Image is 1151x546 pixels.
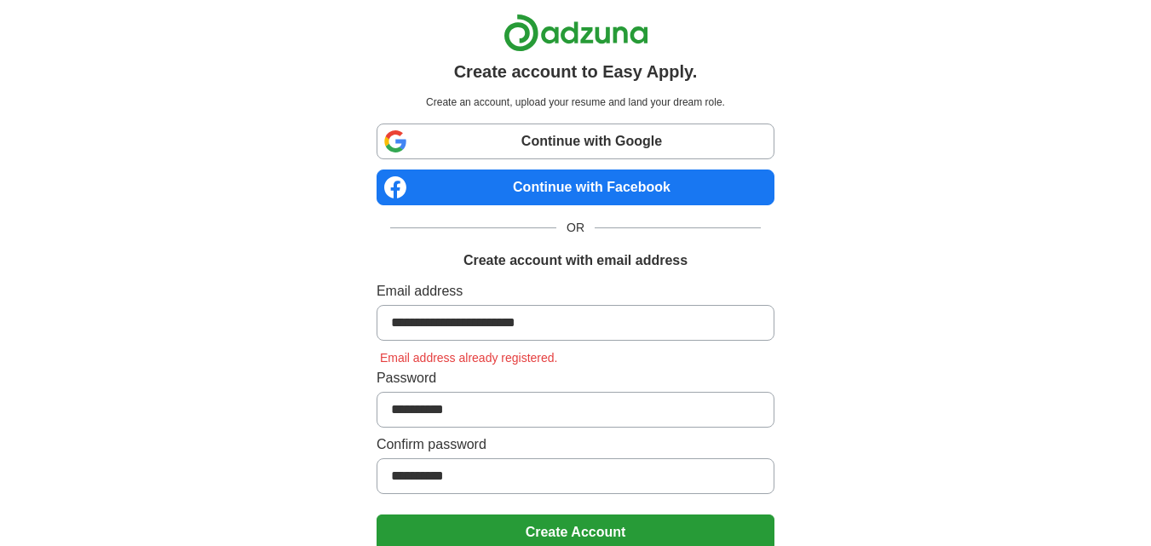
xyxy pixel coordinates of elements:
h1: Create account with email address [463,250,688,271]
h1: Create account to Easy Apply. [454,59,698,84]
label: Email address [377,281,774,302]
a: Continue with Facebook [377,170,774,205]
a: Continue with Google [377,124,774,159]
span: Email address already registered. [377,351,561,365]
img: Adzuna logo [504,14,648,52]
label: Confirm password [377,434,774,455]
label: Password [377,368,774,388]
span: OR [556,219,595,237]
p: Create an account, upload your resume and land your dream role. [380,95,771,110]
